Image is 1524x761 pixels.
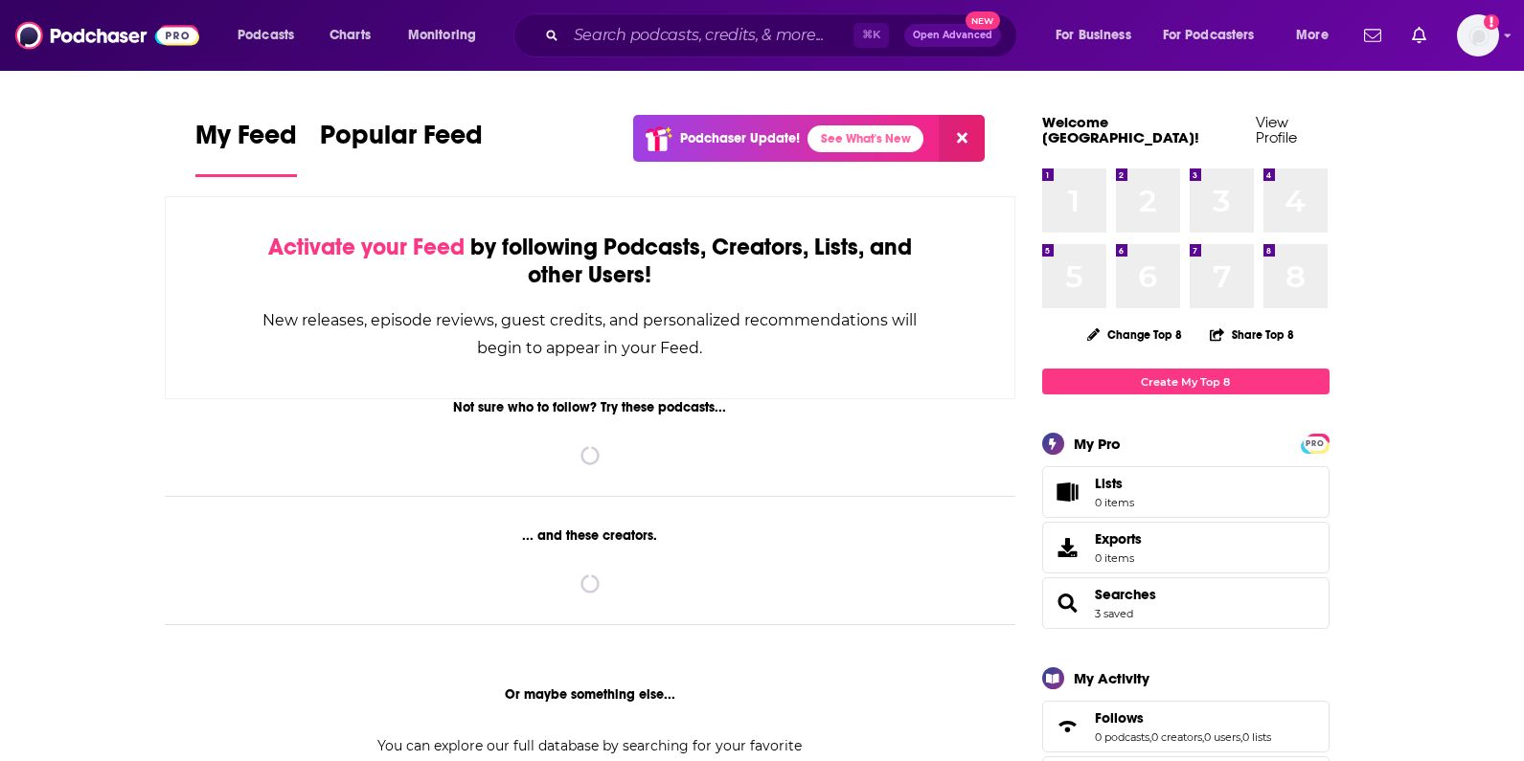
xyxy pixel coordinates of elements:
[268,233,465,261] span: Activate your Feed
[1095,530,1142,548] span: Exports
[1163,22,1255,49] span: For Podcasters
[320,119,483,177] a: Popular Feed
[1095,607,1133,620] a: 3 saved
[224,20,319,51] button: open menu
[1296,22,1329,49] span: More
[15,17,199,54] img: Podchaser - Follow, Share and Rate Podcasts
[1042,522,1330,573] a: Exports
[1095,709,1144,727] span: Follows
[195,119,297,163] span: My Feed
[1149,730,1151,744] span: ,
[532,13,1035,57] div: Search podcasts, credits, & more...
[853,23,889,48] span: ⌘ K
[1042,466,1330,518] a: Lists
[262,234,920,289] div: by following Podcasts, Creators, Lists, and other Users!
[1484,14,1499,30] svg: Add a profile image
[1095,475,1134,492] span: Lists
[904,24,1001,47] button: Open AdvancedNew
[165,399,1016,415] div: Not sure who to follow? Try these podcasts...
[1095,475,1123,492] span: Lists
[1056,22,1131,49] span: For Business
[566,20,853,51] input: Search podcasts, credits, & more...
[1304,436,1327,450] a: PRO
[408,22,476,49] span: Monitoring
[1076,323,1194,347] button: Change Top 8
[395,20,501,51] button: open menu
[1404,19,1434,52] a: Show notifications dropdown
[317,20,382,51] a: Charts
[1095,709,1271,727] a: Follows
[966,11,1000,30] span: New
[913,31,992,40] span: Open Advanced
[1356,19,1389,52] a: Show notifications dropdown
[1202,730,1204,744] span: ,
[1240,730,1242,744] span: ,
[1049,534,1087,561] span: Exports
[1457,14,1499,56] button: Show profile menu
[165,527,1016,544] div: ... and these creators.
[1074,435,1121,453] div: My Pro
[1042,20,1155,51] button: open menu
[1242,730,1271,744] a: 0 lists
[1209,316,1295,353] button: Share Top 8
[680,130,800,146] p: Podchaser Update!
[1095,496,1134,509] span: 0 items
[1074,669,1149,687] div: My Activity
[320,119,483,163] span: Popular Feed
[1049,590,1087,616] a: Searches
[1042,577,1330,629] span: Searches
[262,306,920,362] div: New releases, episode reviews, guest credits, and personalized recommendations will begin to appe...
[165,686,1016,703] div: Or maybe something else...
[1095,730,1149,744] a: 0 podcasts
[1042,701,1330,752] span: Follows
[1095,551,1142,565] span: 0 items
[195,119,297,177] a: My Feed
[1457,14,1499,56] span: Logged in as dkcsports
[1283,20,1353,51] button: open menu
[1042,113,1199,146] a: Welcome [GEOGRAPHIC_DATA]!
[1457,14,1499,56] img: User Profile
[1049,479,1087,505] span: Lists
[1304,436,1327,451] span: PRO
[1256,113,1297,146] a: View Profile
[1151,730,1202,744] a: 0 creators
[1204,730,1240,744] a: 0 users
[1049,713,1087,740] a: Follows
[1095,586,1156,603] a: Searches
[1042,369,1330,394] a: Create My Top 8
[1150,20,1283,51] button: open menu
[807,125,923,152] a: See What's New
[238,22,294,49] span: Podcasts
[330,22,371,49] span: Charts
